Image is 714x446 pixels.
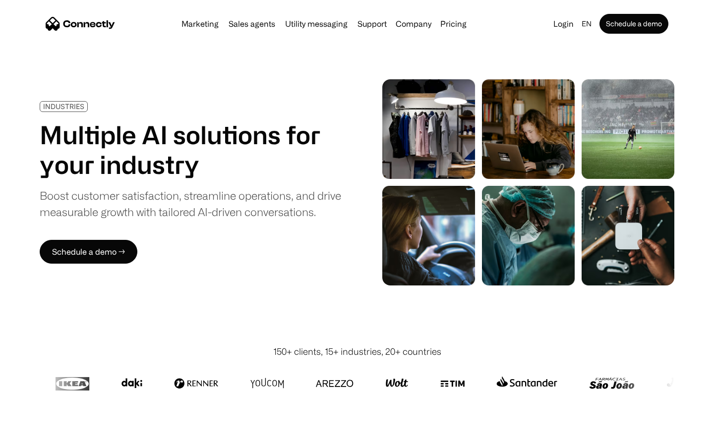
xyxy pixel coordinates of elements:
a: Pricing [436,20,471,28]
a: Login [549,17,578,31]
a: Support [354,20,391,28]
a: Schedule a demo → [40,240,137,264]
a: Utility messaging [281,20,352,28]
a: Marketing [178,20,223,28]
ul: Language list [20,429,59,443]
div: Company [396,17,431,31]
div: 150+ clients, 15+ industries, 20+ countries [273,345,441,358]
div: Boost customer satisfaction, streamline operations, and drive measurable growth with tailored AI-... [40,187,341,220]
div: INDUSTRIES [43,103,84,110]
aside: Language selected: English [10,428,59,443]
div: en [582,17,592,31]
h1: Multiple AI solutions for your industry [40,120,341,179]
a: Sales agents [225,20,279,28]
a: Schedule a demo [599,14,668,34]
